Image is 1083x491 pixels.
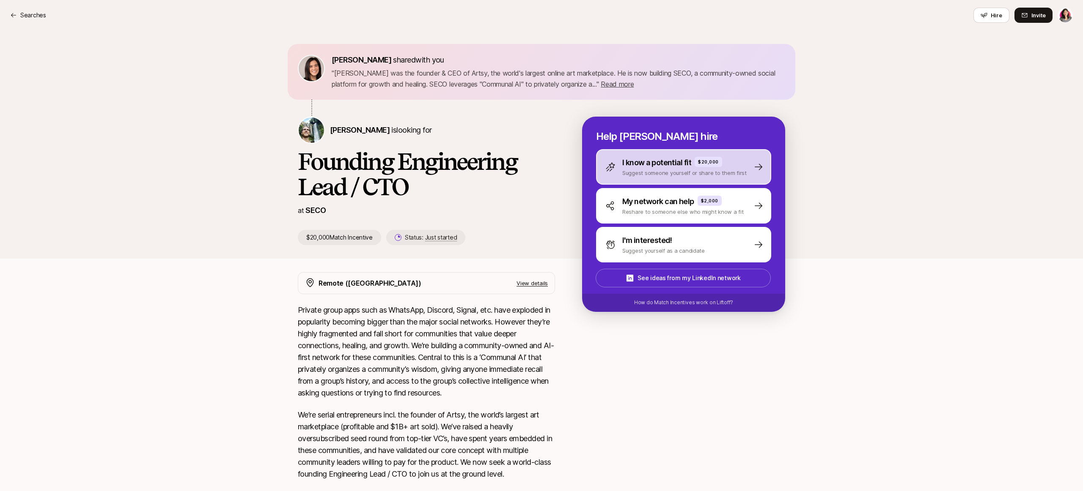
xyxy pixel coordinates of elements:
p: How do Match Incentives work on Liftoff? [634,299,733,306]
img: Lilly Hernandez [1058,8,1072,22]
p: SECO [305,205,326,216]
span: [PERSON_NAME] [330,125,390,134]
p: shared [332,54,448,66]
p: We’re serial entrepreneurs incl. the founder of Artsy, the world’s largest art marketplace (profi... [298,409,555,480]
p: at [298,205,304,216]
button: Hire [973,8,1009,23]
p: Suggest someone yourself or share to them first [622,169,747,177]
p: Help [PERSON_NAME] hire [596,131,771,142]
span: Hire [991,11,1002,19]
span: Invite [1031,11,1046,19]
p: See ideas from my LinkedIn network [638,273,740,283]
span: [PERSON_NAME] [332,55,391,64]
span: with you [415,55,444,64]
p: Private group apps such as WhatsApp, Discord, Signal, etc. have exploded in popularity becoming b... [298,304,555,399]
h1: Founding Engineering Lead / CTO [298,149,555,199]
p: Reshare to someone else who might know a fit [622,207,744,216]
p: " [PERSON_NAME] was the founder & CEO of Artsy, the world's largest online art marketplace. He is... [332,68,785,90]
img: 71d7b91d_d7cb_43b4_a7ea_a9b2f2cc6e03.jpg [299,56,324,81]
span: Read more [601,80,634,88]
p: Suggest yourself as a candidate [622,246,705,255]
button: See ideas from my LinkedIn network [596,269,771,287]
p: Searches [20,10,46,20]
p: Status: [405,232,457,243]
p: $20,000 [698,158,719,165]
button: Invite [1014,8,1053,23]
p: My network can help [622,196,694,207]
span: Just started [425,234,457,241]
p: I know a potential fit [622,157,691,169]
button: Lilly Hernandez [1058,8,1073,23]
p: $2,000 [701,197,718,204]
p: $20,000 Match Incentive [298,230,381,245]
p: Remote ([GEOGRAPHIC_DATA]) [319,278,421,289]
img: Carter Cleveland [299,117,324,143]
p: is looking for [330,124,432,136]
p: View details [517,279,548,287]
p: I'm interested! [622,235,672,246]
